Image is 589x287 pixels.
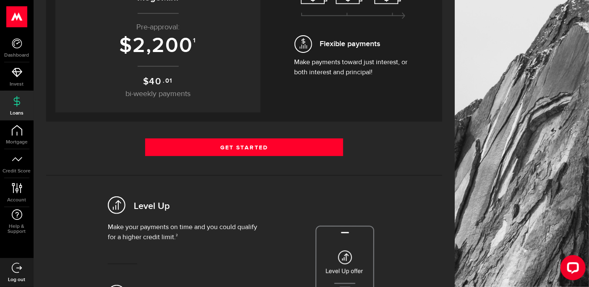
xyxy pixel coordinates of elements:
[145,138,343,156] a: Get Started
[108,222,262,243] p: Make your payments on time and you could qualify for a higher credit limit.
[64,22,252,33] p: Pre-approval:
[133,33,193,58] span: 2,200
[163,76,173,86] sup: .01
[193,37,197,44] sup: 1
[125,90,190,98] span: bi-weekly payments
[149,76,162,87] span: 40
[143,76,149,87] span: $
[320,38,381,50] span: Flexible payments
[554,252,589,287] iframe: LiveChat chat widget
[176,234,178,237] sup: 2
[294,57,412,78] p: Make payments toward just interest, or both interest and principal!
[120,33,133,58] span: $
[134,200,170,213] h2: Level Up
